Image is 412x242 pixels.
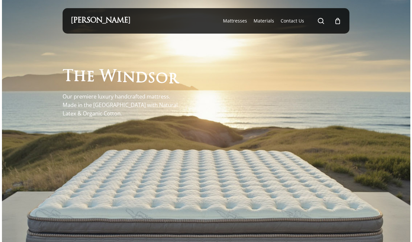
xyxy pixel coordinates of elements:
span: h [73,69,86,85]
a: Mattresses [223,18,247,24]
span: T [63,69,73,85]
span: n [123,70,135,85]
span: W [99,70,116,85]
span: d [135,70,148,86]
h1: The Windsor [63,69,178,84]
nav: Main Menu [220,8,341,34]
span: o [155,71,168,87]
span: e [86,70,95,85]
p: Our premiere luxury handcrafted mattress. Made in the [GEOGRAPHIC_DATA] with Natural Latex & Orga... [63,92,183,118]
a: Cart [334,17,341,24]
a: Materials [254,18,274,24]
a: Contact Us [281,18,304,24]
span: r [168,72,178,87]
span: i [116,70,123,85]
span: s [148,71,155,86]
a: [PERSON_NAME] [71,17,130,24]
